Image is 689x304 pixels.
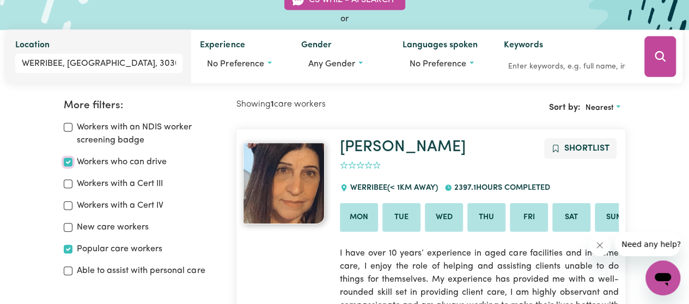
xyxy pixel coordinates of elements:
div: 2397.1 hours completed [444,173,557,203]
label: Gender [301,39,332,54]
a: Julie [243,142,327,224]
button: Worker experience options [200,54,284,75]
button: Sort search results [580,100,625,116]
span: Nearest [585,104,613,112]
div: add rating by typing an integer from 0 to 5 or pressing arrow keys [340,159,381,172]
label: Workers with a Cert IV [77,199,163,212]
label: Workers with a Cert III [77,177,163,190]
div: or [7,13,682,26]
label: Able to assist with personal care [77,264,205,277]
li: Available on Wed [425,203,463,232]
li: Available on Mon [340,203,378,232]
h2: More filters: [64,100,223,112]
span: No preference [410,60,466,69]
label: Keywords [503,39,542,54]
iframe: Message from company [615,232,680,256]
label: Languages spoken [403,39,478,54]
span: Need any help? [7,8,66,16]
li: Available on Thu [467,203,505,232]
span: Any gender [308,60,355,69]
h2: Showing care workers [236,100,431,110]
label: Location [15,39,50,54]
li: Available on Sat [552,203,590,232]
li: Available on Sun [595,203,633,232]
span: No preference [207,60,264,69]
span: Sort by: [548,103,580,112]
img: View Julie's profile [243,142,325,224]
label: New care workers [77,221,149,234]
button: Worker gender preference [301,54,385,75]
li: Available on Tue [382,203,420,232]
button: Add to shortlist [544,138,617,159]
button: Search [644,36,676,77]
iframe: Close message [589,234,611,256]
label: Experience [200,39,245,54]
input: Enter keywords, e.g. full name, interests [503,58,629,75]
b: 1 [271,100,274,109]
iframe: Button to launch messaging window [645,260,680,295]
li: Available on Fri [510,203,548,232]
div: WERRIBEE [340,173,444,203]
label: Popular care workers [77,243,162,256]
a: [PERSON_NAME] [340,139,466,155]
button: Worker language preferences [403,54,486,75]
span: (< 1km away) [387,184,438,192]
label: Workers who can drive [77,156,167,169]
span: Shortlist [564,144,609,153]
label: Workers with an NDIS worker screening badge [77,121,223,147]
input: Enter a suburb [15,54,182,73]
